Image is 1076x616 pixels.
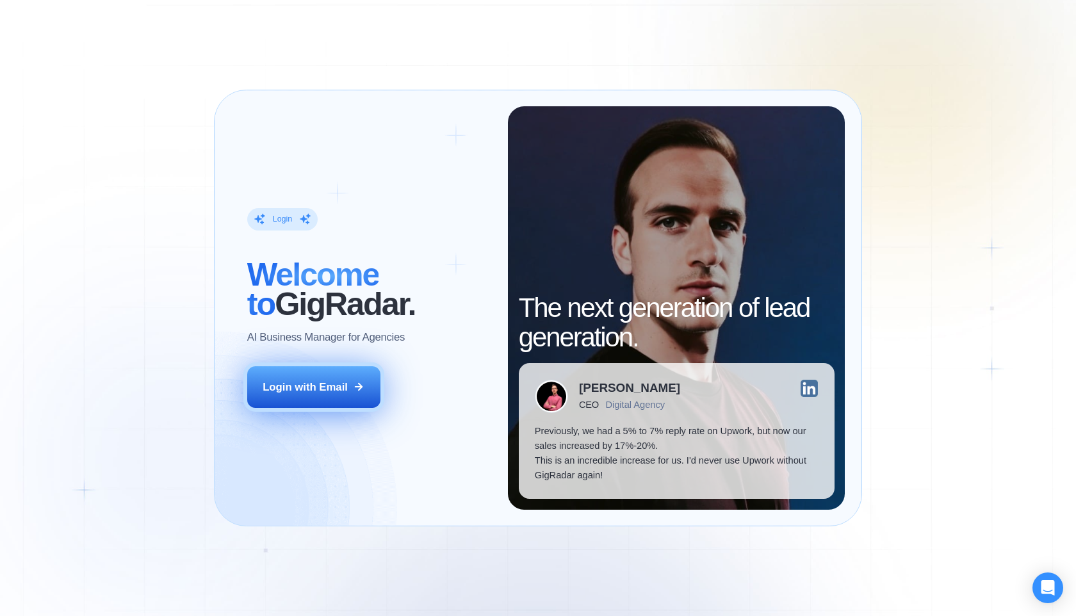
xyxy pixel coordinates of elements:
[263,380,348,394] div: Login with Email
[247,256,379,322] span: Welcome to
[535,424,819,483] p: Previously, we had a 5% to 7% reply rate on Upwork, but now our sales increased by 17%-20%. This ...
[247,366,380,408] button: Login with Email
[273,214,293,225] div: Login
[247,330,405,344] p: AI Business Manager for Agencies
[247,260,492,319] h2: ‍ GigRadar.
[579,400,599,410] div: CEO
[1032,572,1063,603] div: Open Intercom Messenger
[579,382,680,394] div: [PERSON_NAME]
[605,400,665,410] div: Digital Agency
[519,293,835,352] h2: The next generation of lead generation.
